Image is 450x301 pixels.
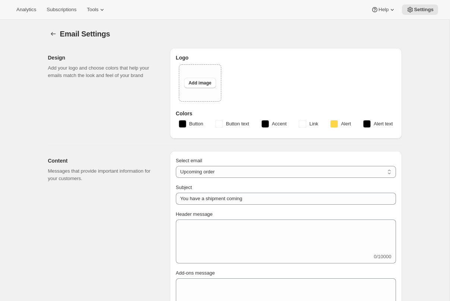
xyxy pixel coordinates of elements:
[48,64,158,79] p: Add your logo and choose colors that help your emails match the look and feel of your brand
[374,120,393,128] span: Alert text
[176,270,215,276] span: Add-ons message
[16,7,36,13] span: Analytics
[82,4,110,15] button: Tools
[402,4,438,15] button: Settings
[87,7,98,13] span: Tools
[48,167,158,182] p: Messages that provide important information for your customers.
[211,118,253,130] button: Button text
[294,118,323,130] button: Link
[326,118,355,130] button: Alert
[176,158,202,163] span: Select email
[189,120,203,128] span: Button
[176,211,213,217] span: Header message
[257,118,291,130] button: Accent
[174,118,208,130] button: Button
[359,118,397,130] button: Alert text
[367,4,400,15] button: Help
[48,54,158,61] h2: Design
[226,120,249,128] span: Button text
[341,120,351,128] span: Alert
[188,80,211,86] span: Add image
[272,120,287,128] span: Accent
[47,7,76,13] span: Subscriptions
[60,30,110,38] span: Email Settings
[176,110,396,117] h3: Colors
[176,54,396,61] h3: Logo
[414,7,434,13] span: Settings
[378,7,389,13] span: Help
[48,29,58,39] button: Settings
[309,120,318,128] span: Link
[42,4,81,15] button: Subscriptions
[48,157,158,164] h2: Content
[176,185,192,190] span: Subject
[184,78,216,88] button: Add image
[12,4,41,15] button: Analytics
